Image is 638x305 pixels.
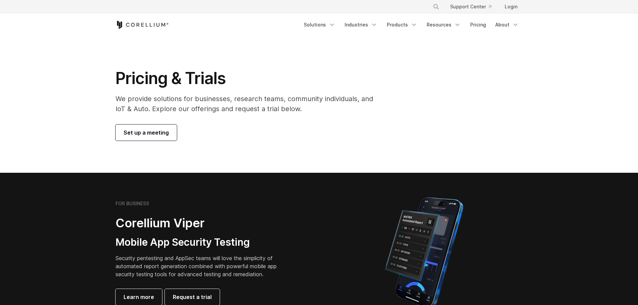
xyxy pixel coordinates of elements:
a: Industries [341,19,381,31]
h6: FOR BUSINESS [116,201,149,207]
a: Request a trial [165,289,220,305]
h1: Pricing & Trials [116,68,382,88]
p: Security pentesting and AppSec teams will love the simplicity of automated report generation comb... [116,254,287,278]
a: Resources [423,19,465,31]
a: Support Center [445,1,497,13]
a: Pricing [466,19,490,31]
h2: Corellium Viper [116,216,287,231]
a: About [491,19,523,31]
span: Set up a meeting [124,129,169,137]
a: Learn more [116,289,162,305]
div: Navigation Menu [425,1,523,13]
a: Set up a meeting [116,125,177,141]
button: Search [430,1,442,13]
a: Corellium Home [116,21,169,29]
span: Learn more [124,293,154,301]
h3: Mobile App Security Testing [116,236,287,249]
p: We provide solutions for businesses, research teams, community individuals, and IoT & Auto. Explo... [116,94,382,114]
span: Request a trial [173,293,212,301]
a: Login [499,1,523,13]
a: Products [383,19,421,31]
div: Navigation Menu [300,19,523,31]
a: Solutions [300,19,339,31]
